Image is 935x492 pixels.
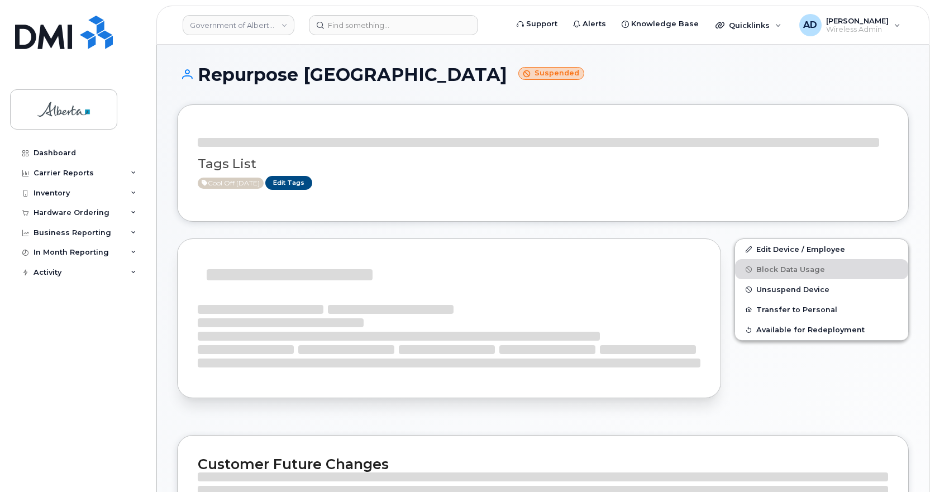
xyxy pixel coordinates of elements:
[735,239,908,259] a: Edit Device / Employee
[756,285,829,294] span: Unsuspend Device
[735,299,908,319] button: Transfer to Personal
[265,176,312,190] a: Edit Tags
[198,157,888,171] h3: Tags List
[735,279,908,299] button: Unsuspend Device
[756,326,865,334] span: Available for Redeployment
[735,259,908,279] button: Block Data Usage
[518,67,584,80] small: Suspended
[735,319,908,340] button: Available for Redeployment
[177,65,909,84] h1: Repurpose [GEOGRAPHIC_DATA]
[198,456,888,472] h2: Customer Future Changes
[198,178,264,189] span: Active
